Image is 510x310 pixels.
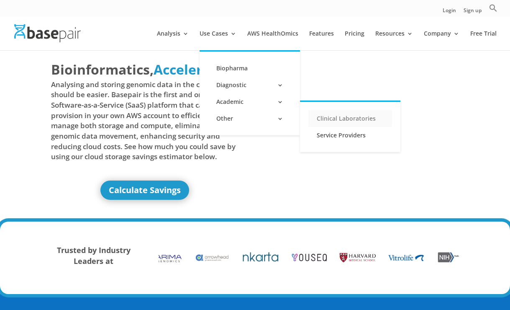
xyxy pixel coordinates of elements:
svg: Search [489,4,497,12]
a: Free Trial [470,31,497,50]
a: Service Providers [308,127,392,144]
a: Sign up [464,8,482,17]
a: Pricing [345,31,364,50]
strong: Trusted by Industry Leaders at [57,245,131,266]
span: Bioinformatics, [51,60,154,79]
a: Login [443,8,456,17]
iframe: Basepair - NGS Analysis Simplified [260,60,448,165]
a: Search Icon Link [489,4,497,17]
a: Clinical Laboratories [308,110,392,127]
a: Features [309,31,334,50]
a: Resources [375,31,413,50]
a: Company [424,31,459,50]
a: AWS HealthOmics [247,31,298,50]
a: Use Cases [200,31,236,50]
a: Other [208,110,292,127]
iframe: Drift Widget Chat Controller [468,268,500,300]
span: Accelerat [154,60,216,78]
span: Analysing and storing genomic data in the cloud should be easier. Basepair is the first and only ... [51,80,238,162]
a: Calculate Savings [100,181,189,200]
a: Analysis [157,31,189,50]
img: Basepair [14,24,81,42]
a: Academic [208,93,292,110]
a: Diagnostic [208,77,292,93]
a: Biopharma [208,60,292,77]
